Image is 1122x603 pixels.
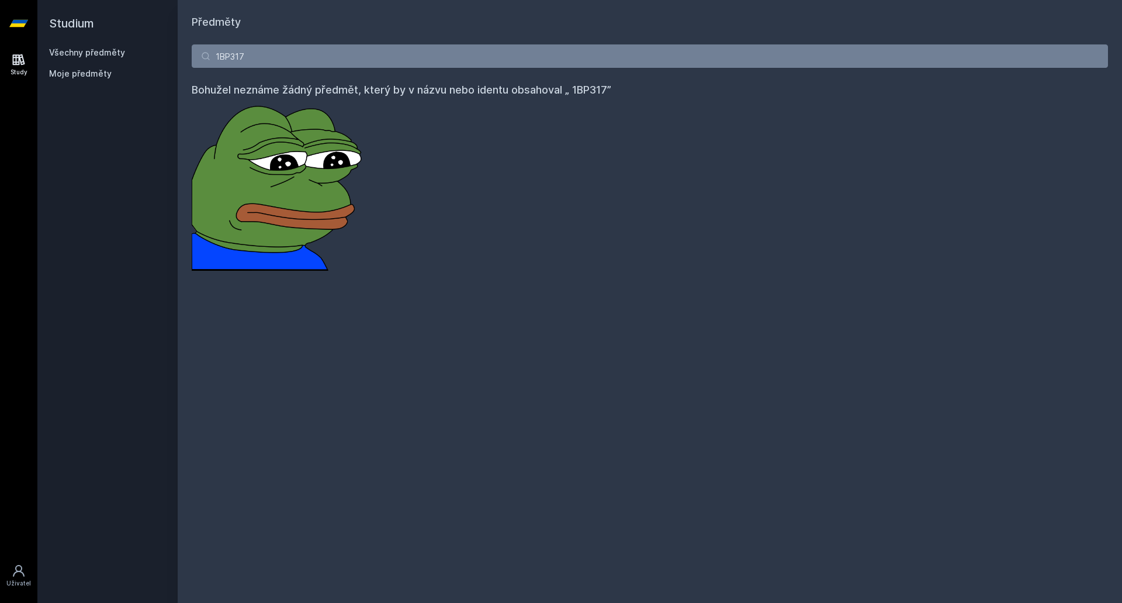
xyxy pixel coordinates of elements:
a: Uživatel [2,558,35,594]
a: Všechny předměty [49,47,125,57]
span: Moje předměty [49,68,112,80]
div: Uživatel [6,579,31,588]
input: Název nebo ident předmětu… [192,44,1108,68]
a: Study [2,47,35,82]
img: error_picture.png [192,98,367,271]
h1: Předměty [192,14,1108,30]
div: Study [11,68,27,77]
h4: Bohužel neznáme žádný předmět, který by v názvu nebo identu obsahoval „ 1BP317” [192,82,1108,98]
